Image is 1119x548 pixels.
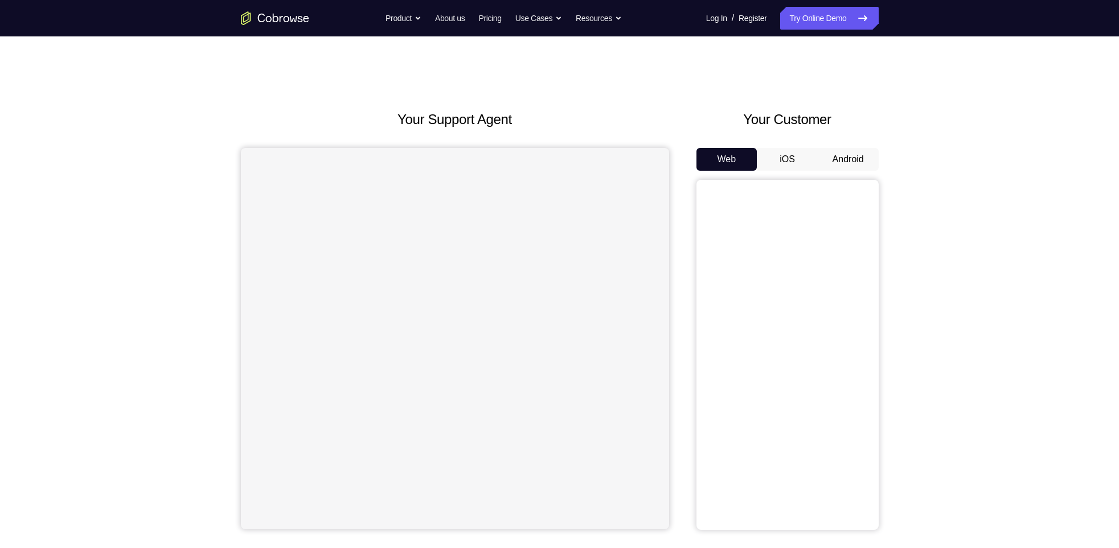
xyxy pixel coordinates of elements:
[739,7,767,30] a: Register
[435,7,465,30] a: About us
[732,11,734,25] span: /
[241,11,309,25] a: Go to the home page
[706,7,727,30] a: Log In
[780,7,878,30] a: Try Online Demo
[818,148,879,171] button: Android
[241,109,669,130] h2: Your Support Agent
[515,7,562,30] button: Use Cases
[576,7,622,30] button: Resources
[757,148,818,171] button: iOS
[478,7,501,30] a: Pricing
[696,109,879,130] h2: Your Customer
[696,148,757,171] button: Web
[386,7,421,30] button: Product
[241,148,669,529] iframe: Agent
